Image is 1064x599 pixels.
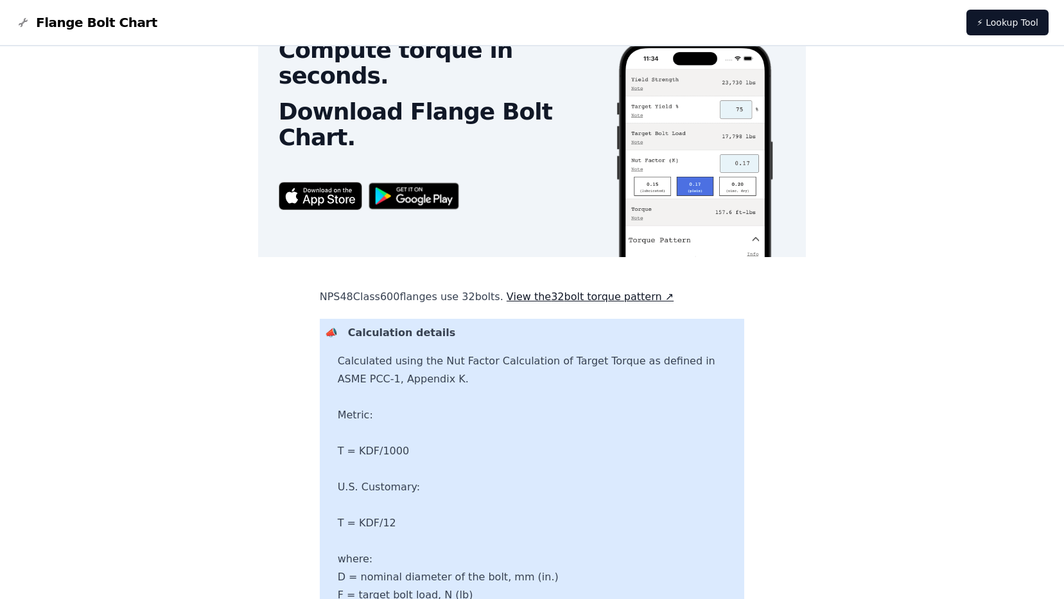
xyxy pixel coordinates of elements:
[320,288,745,306] p: NPS 48 Class 600 flanges use 32 bolts.
[507,291,674,303] a: View the32bolt torque pattern ↗
[348,326,456,339] b: Calculation details
[966,10,1049,35] a: ⚡ Lookup Tool
[362,176,466,217] img: Get it on Google Play
[279,182,362,210] img: App Store badge for the Flange Bolt Chart app
[615,41,775,357] img: Screenshot of the Flange Bolt Chart app showing a torque calculation.
[279,37,595,89] h2: Compute torque in seconds.
[15,15,31,30] img: Flange Bolt Chart Logo
[15,13,157,31] a: Flange Bolt Chart LogoFlange Bolt Chart
[36,13,157,31] span: Flange Bolt Chart
[279,99,595,150] h2: Download Flange Bolt Chart.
